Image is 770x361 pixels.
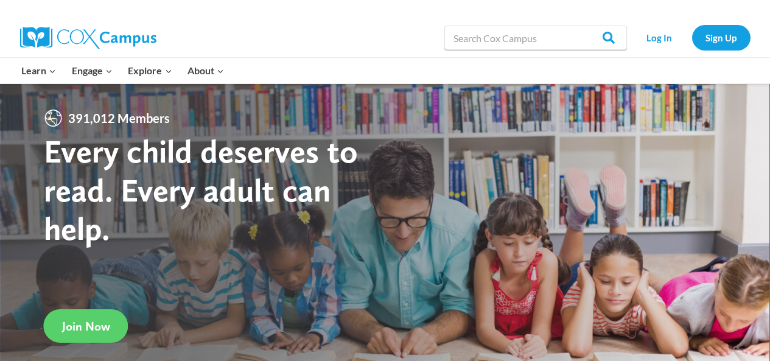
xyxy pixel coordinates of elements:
[128,63,172,79] span: Explore
[62,319,110,334] span: Join Now
[44,131,358,248] strong: Every child deserves to read. Every adult can help.
[633,25,686,50] a: Log In
[187,63,224,79] span: About
[692,25,751,50] a: Sign Up
[44,309,128,343] a: Join Now
[20,27,156,49] img: Cox Campus
[63,108,175,128] span: 391,012 Members
[21,63,56,79] span: Learn
[444,26,627,50] input: Search Cox Campus
[72,63,113,79] span: Engage
[633,25,751,50] nav: Secondary Navigation
[14,58,232,83] nav: Primary Navigation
